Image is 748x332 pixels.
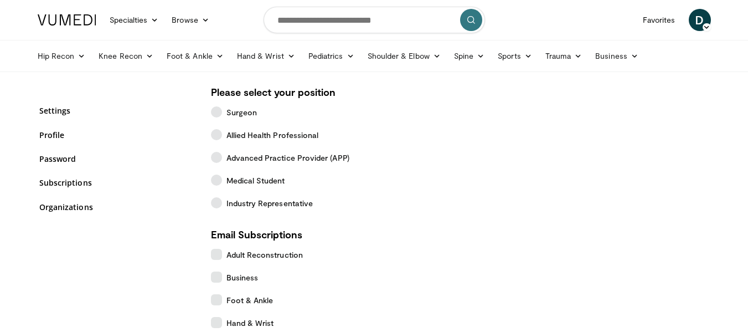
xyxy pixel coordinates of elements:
a: Trauma [539,45,589,67]
span: Industry Representative [226,197,313,209]
a: D [689,9,711,31]
strong: Email Subscriptions [211,228,302,241]
a: Hand & Wrist [230,45,302,67]
span: Hand & Wrist [226,317,274,329]
a: Foot & Ankle [160,45,230,67]
a: Organizations [39,201,194,213]
a: Sports [491,45,539,67]
strong: Please select your position [211,86,336,98]
span: Foot & Ankle [226,294,274,306]
span: Allied Health Professional [226,129,319,141]
span: Advanced Practice Provider (APP) [226,152,349,164]
a: Business [589,45,645,67]
a: Password [39,153,194,165]
a: Favorites [636,9,682,31]
span: Medical Student [226,175,285,186]
a: Pediatrics [302,45,361,67]
a: Browse [165,9,216,31]
span: Business [226,272,259,283]
a: Knee Recon [92,45,160,67]
a: Subscriptions [39,177,194,188]
a: Settings [39,105,194,116]
a: Profile [39,129,194,141]
img: VuMedi Logo [38,14,96,25]
span: Adult Reconstruction [226,249,303,261]
input: Search topics, interventions [264,7,485,33]
a: Spine [447,45,491,67]
a: Specialties [103,9,166,31]
span: Surgeon [226,106,257,118]
a: Shoulder & Elbow [361,45,447,67]
a: Hip Recon [31,45,92,67]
